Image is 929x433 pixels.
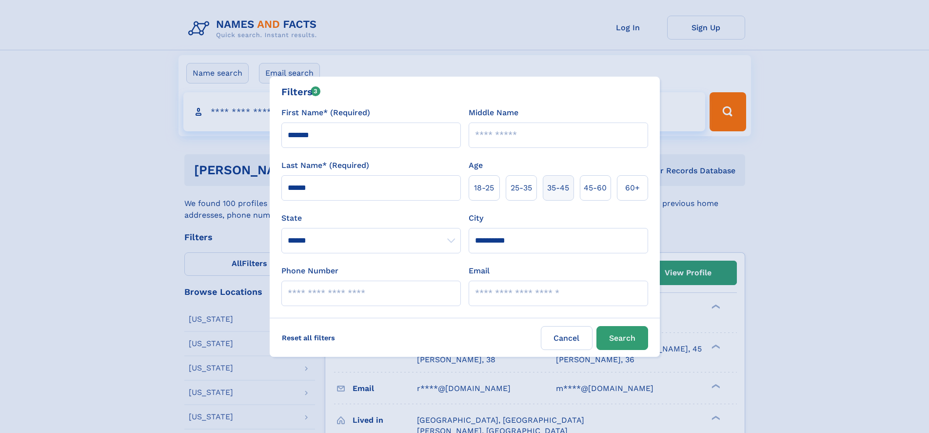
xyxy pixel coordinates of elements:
span: 60+ [625,182,640,194]
label: Last Name* (Required) [281,160,369,171]
label: Email [469,265,490,277]
div: Filters [281,84,321,99]
label: Age [469,160,483,171]
label: Middle Name [469,107,518,119]
button: Search [596,326,648,350]
label: City [469,212,483,224]
span: 18‑25 [474,182,494,194]
span: 25‑35 [511,182,532,194]
label: First Name* (Required) [281,107,370,119]
label: Reset all filters [276,326,341,350]
span: 45‑60 [584,182,607,194]
label: Cancel [541,326,593,350]
label: Phone Number [281,265,338,277]
span: 35‑45 [547,182,569,194]
label: State [281,212,461,224]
